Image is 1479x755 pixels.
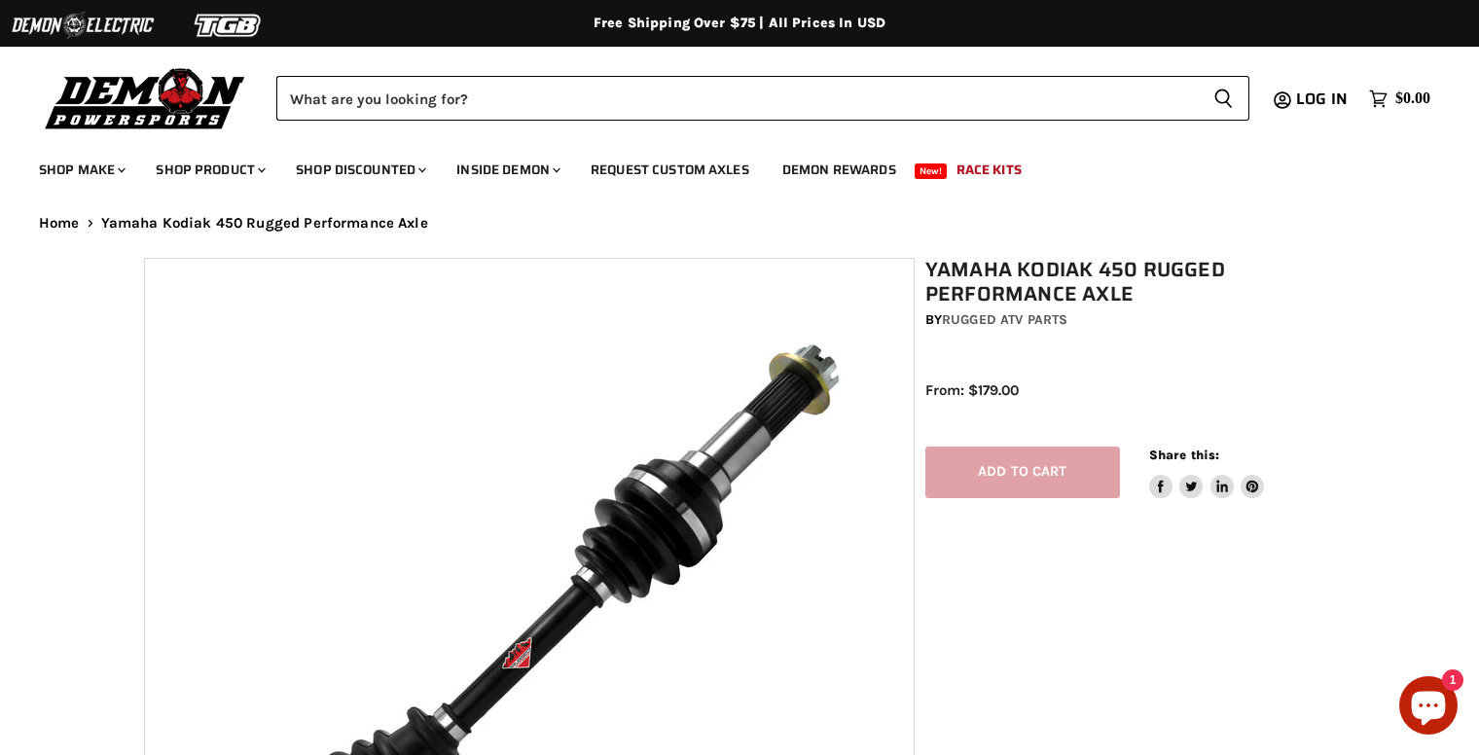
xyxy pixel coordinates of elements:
a: Home [39,215,80,232]
a: Shop Discounted [281,150,438,190]
span: $0.00 [1395,90,1430,108]
span: Share this: [1149,448,1219,462]
div: by [925,309,1346,331]
a: Demon Rewards [768,150,911,190]
h1: Yamaha Kodiak 450 Rugged Performance Axle [925,258,1346,306]
ul: Main menu [24,142,1425,190]
a: Shop Product [141,150,277,190]
img: Demon Powersports [39,63,252,132]
a: Race Kits [942,150,1036,190]
a: Shop Make [24,150,137,190]
span: New! [915,163,948,179]
span: Yamaha Kodiak 450 Rugged Performance Axle [101,215,428,232]
span: Log in [1296,87,1348,111]
aside: Share this: [1149,447,1265,498]
a: $0.00 [1359,85,1440,113]
input: Search [276,76,1198,121]
form: Product [276,76,1249,121]
img: Demon Electric Logo 2 [10,7,156,44]
inbox-online-store-chat: Shopify online store chat [1393,676,1463,739]
a: Inside Demon [442,150,572,190]
span: From: $179.00 [925,381,1019,399]
img: TGB Logo 2 [156,7,302,44]
a: Log in [1287,90,1359,108]
a: Rugged ATV Parts [942,311,1067,328]
a: Request Custom Axles [576,150,764,190]
button: Search [1198,76,1249,121]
